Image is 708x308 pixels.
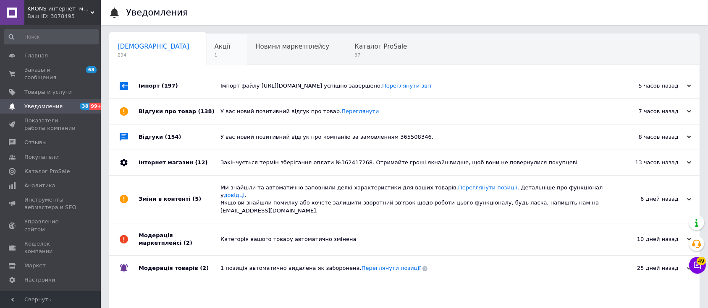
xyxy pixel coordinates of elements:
[607,159,691,166] div: 13 часов назад
[139,150,220,175] div: Інтернет магазин
[86,66,97,73] span: 68
[139,124,220,150] div: Відгуки
[341,108,379,114] a: Переглянути
[24,153,59,161] span: Покупатели
[4,29,99,44] input: Поиск
[24,196,78,211] span: Инструменты вебмастера и SEO
[139,73,220,98] div: Імпорт
[118,43,189,50] span: [DEMOGRAPHIC_DATA]
[220,236,607,243] div: Категорія вашого товару автоматично змінена
[382,83,432,89] a: Переглянути звіт
[362,265,421,271] a: Переглянути позиції
[24,103,63,110] span: Уведомления
[27,5,90,13] span: KRONS интернет- магазин
[24,182,55,189] span: Аналитика
[220,133,607,141] div: У вас новий позитивний відгук про компанію за замовленням 365508346.
[24,52,48,60] span: Главная
[184,240,192,246] span: (2)
[24,168,70,175] span: Каталог ProSale
[607,108,691,115] div: 7 часов назад
[165,134,181,140] span: (154)
[139,223,220,255] div: Модерація маркетплейсі
[220,264,607,272] div: 1 позиція автоматично видалена як заборонена.
[24,117,78,132] span: Показатели работы компании
[697,257,706,265] span: 49
[220,108,607,115] div: У вас новий позитивний відгук про товар.
[607,82,691,90] div: 5 часов назад
[220,82,607,90] div: Імпорт файлу [URL][DOMAIN_NAME] успішно завершено.
[195,159,207,166] span: (12)
[192,196,201,202] span: (5)
[24,276,55,284] span: Настройки
[139,99,220,124] div: Відгуки про товар
[458,184,517,191] a: Переглянути позиції
[607,133,691,141] div: 8 часов назад
[607,236,691,243] div: 10 дней назад
[27,13,101,20] div: Ваш ID: 3078495
[198,108,215,114] span: (138)
[215,43,231,50] span: Акції
[255,43,329,50] span: Новини маркетплейсу
[139,256,220,281] div: Модерація товарів
[224,192,245,198] a: довідці
[24,66,78,81] span: Заказы и сообщения
[162,83,178,89] span: (197)
[24,139,47,146] span: Отзывы
[139,176,220,223] div: Зміни в контенті
[215,52,231,58] span: 1
[220,184,607,215] div: Ми знайшли та автоматично заповнили деякі характеристики для ваших товарів. . Детальніше про функ...
[220,159,607,166] div: Закінчується термін зберігання оплати №362417268. Отримайте гроші якнайшвидше, щоб вони не поверн...
[24,262,46,269] span: Маркет
[126,8,188,18] h1: Уведомления
[24,240,78,255] span: Кошелек компании
[607,195,691,203] div: 6 дней назад
[354,52,407,58] span: 37
[24,218,78,233] span: Управление сайтом
[24,88,72,96] span: Товары и услуги
[200,265,209,271] span: (2)
[354,43,407,50] span: Каталог ProSale
[689,257,706,274] button: Чат с покупателем49
[607,264,691,272] div: 25 дней назад
[80,103,89,110] span: 38
[118,52,189,58] span: 294
[89,103,103,110] span: 99+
